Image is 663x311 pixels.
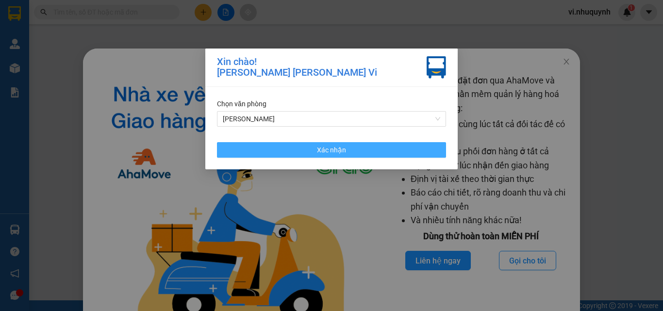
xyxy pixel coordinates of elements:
[223,112,440,126] span: Phan Rang
[427,56,446,79] img: vxr-icon
[217,56,377,79] div: Xin chào! [PERSON_NAME] [PERSON_NAME] Vi
[317,145,346,155] span: Xác nhận
[217,98,446,109] div: Chọn văn phòng
[217,142,446,158] button: Xác nhận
